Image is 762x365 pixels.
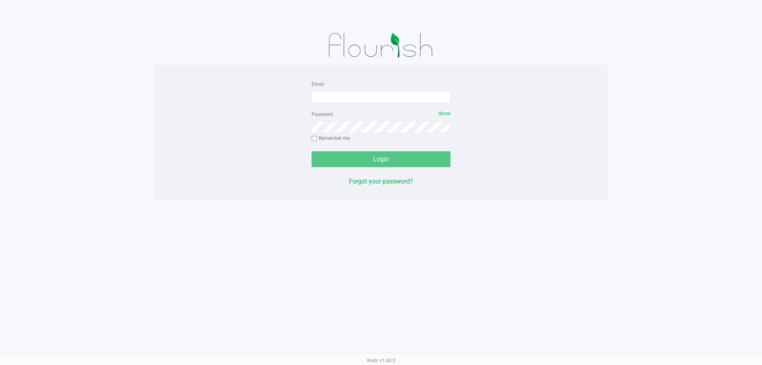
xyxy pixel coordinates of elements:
button: Forgot your password? [349,177,413,186]
input: Remember me [312,136,317,141]
label: Remember me [312,135,350,142]
label: Password [312,111,333,118]
label: Email [312,81,324,88]
span: Web: v1.40.0 [367,357,395,363]
span: Show [439,111,450,116]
